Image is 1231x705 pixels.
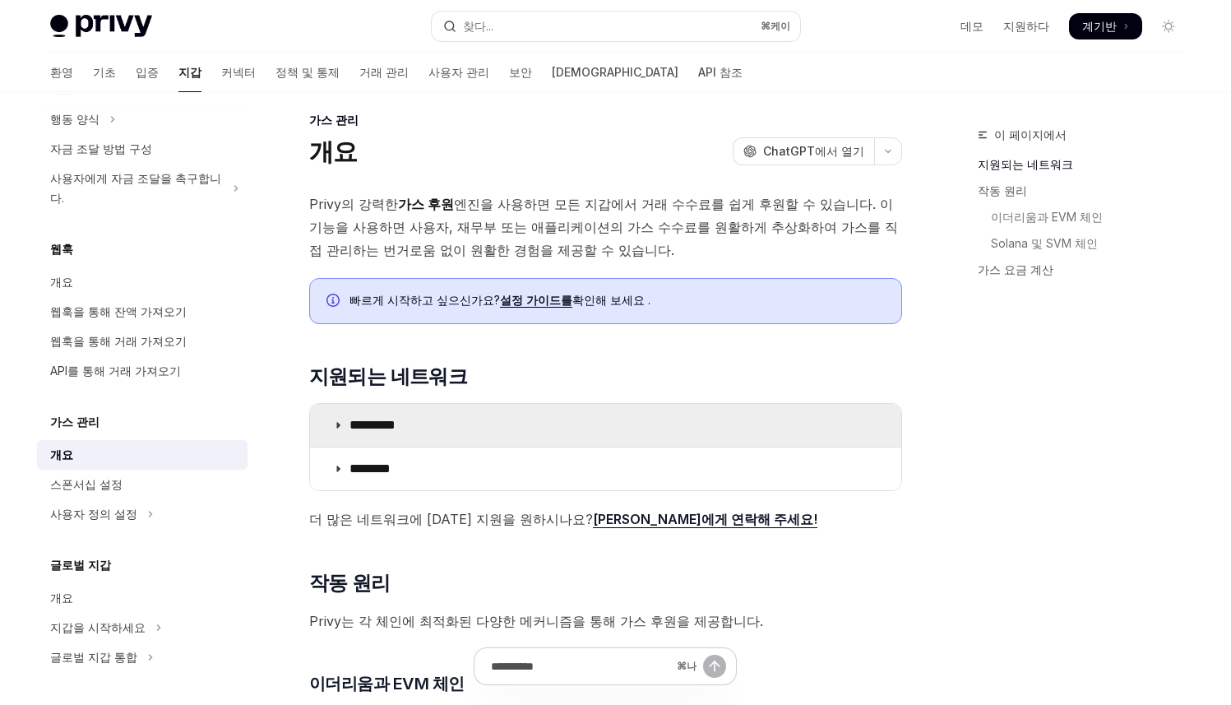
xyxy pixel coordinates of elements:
[309,196,398,212] font: Privy의 강력한
[509,53,532,92] a: 보안
[349,293,500,307] font: 빠르게 시작하고 싶으신가요?
[50,15,152,38] img: 밝은 로고
[309,137,358,166] font: 개요
[50,448,73,461] font: 개요
[991,236,1098,250] font: Solana 및 SVM 체인
[978,178,1195,204] a: 작동 원리
[50,65,73,79] font: 환영
[309,364,468,388] font: 지원되는 네트워크
[136,65,159,79] font: 입증
[771,20,790,32] font: 케이
[359,53,409,92] a: 거래 관리
[309,571,391,595] font: 작동 원리
[50,507,137,521] font: 사용자 정의 설정
[1082,19,1117,33] font: 계기반
[978,204,1195,230] a: 이더리움과 EVM 체인
[50,558,111,572] font: 글로벌 지갑
[761,20,771,32] font: ⌘
[37,327,248,356] a: 웹훅을 통해 거래 가져오기
[50,53,73,92] a: 환영
[221,53,256,92] a: 커넥터
[275,53,340,92] a: 정책 및 통제
[309,196,898,258] font: 엔진을 사용하면 모든 지갑에서 거래 수수료를 쉽게 후원할 수 있습니다. 이 기능을 사용하면 사용자, 재무부 또는 애플리케이션의 가스 수수료를 원활하게 추상화하여 가스를 직접 ...
[1155,13,1182,39] button: 다크 모드 전환
[93,65,116,79] font: 기초
[593,511,817,528] a: [PERSON_NAME]에게 연락해 주세요!
[552,65,678,79] font: [DEMOGRAPHIC_DATA]
[326,294,343,310] svg: 정보
[509,65,532,79] font: 보안
[309,613,763,629] font: Privy는 각 체인에 최적화된 다양한 메커니즘을 통해 가스 후원을 제공합니다.
[37,499,248,529] button: 사용자 정의 설정 섹션 전환
[178,53,201,92] a: 지갑
[428,53,489,92] a: 사용자 관리
[698,65,743,79] font: API 참조
[359,65,409,79] font: 거래 관리
[491,648,670,684] input: 질문을 하세요...
[428,65,489,79] font: 사용자 관리
[37,470,248,499] a: 스폰서십 설정
[698,53,743,92] a: API 참조
[37,267,248,297] a: 개요
[572,293,650,307] font: 확인해 보세요 .
[978,157,1073,171] font: 지원되는 네트워크
[703,655,726,678] button: 메시지 보내기
[763,144,864,158] font: ChatGPT에서 열기
[50,304,187,318] font: 웹훅을 통해 잔액 가져오기
[309,511,593,527] font: 더 많은 네트워크에 [DATE] 지원을 원하시나요?
[50,364,181,378] font: API를 통해 거래 가져오기
[978,230,1195,257] a: Solana 및 SVM 체인
[50,477,123,491] font: 스폰서십 설정
[93,53,116,92] a: 기초
[221,65,256,79] font: 커넥터
[978,151,1195,178] a: 지원되는 네트워크
[50,275,73,289] font: 개요
[991,210,1103,224] font: 이더리움과 EVM 체인
[1003,19,1049,33] font: 지원하다
[37,583,248,613] a: 개요
[50,415,99,429] font: 가스 관리
[50,620,146,634] font: 지갑을 시작하세요
[37,297,248,327] a: 웹훅을 통해 잔액 가져오기
[733,137,874,165] button: ChatGPT에서 열기
[960,19,983,33] font: 데모
[37,356,248,386] a: API를 통해 거래 가져오기
[1069,13,1142,39] a: 계기반
[37,104,248,134] button: 토글 방법 섹션
[432,12,800,41] button: 검색 열기
[593,511,817,527] font: [PERSON_NAME]에게 연락해 주세요!
[37,642,248,672] button: 글로벌 지갑 섹션 통합 토글
[50,650,137,664] font: 글로벌 지갑 통합
[978,183,1027,197] font: 작동 원리
[960,18,983,35] a: 데모
[500,293,572,308] a: 설정 가이드를
[50,112,99,126] font: 행동 양식
[50,171,221,205] font: 사용자에게 자금 조달을 촉구합니다.
[1003,18,1049,35] a: 지원하다
[37,440,248,470] a: 개요
[37,134,248,164] a: 자금 조달 방법 구성
[463,19,493,33] font: 찾다...
[994,128,1067,141] font: 이 페이지에서
[978,257,1195,283] a: 가스 요금 계산
[136,53,159,92] a: 입증
[309,113,359,127] font: 가스 관리
[37,164,248,213] button: 사용자에게 자금 조달을 요청하는 섹션 전환
[50,242,73,256] font: 웹훅
[178,65,201,79] font: 지갑
[552,53,678,92] a: [DEMOGRAPHIC_DATA]
[37,613,248,642] button: 지갑 섹션을 시작합니다
[275,65,340,79] font: 정책 및 통제
[500,293,572,307] font: 설정 가이드를
[398,196,454,212] font: 가스 후원
[50,334,187,348] font: 웹훅을 통해 거래 가져오기
[50,591,73,605] font: 개요
[978,262,1053,276] font: 가스 요금 계산
[50,141,152,155] font: 자금 조달 방법 구성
